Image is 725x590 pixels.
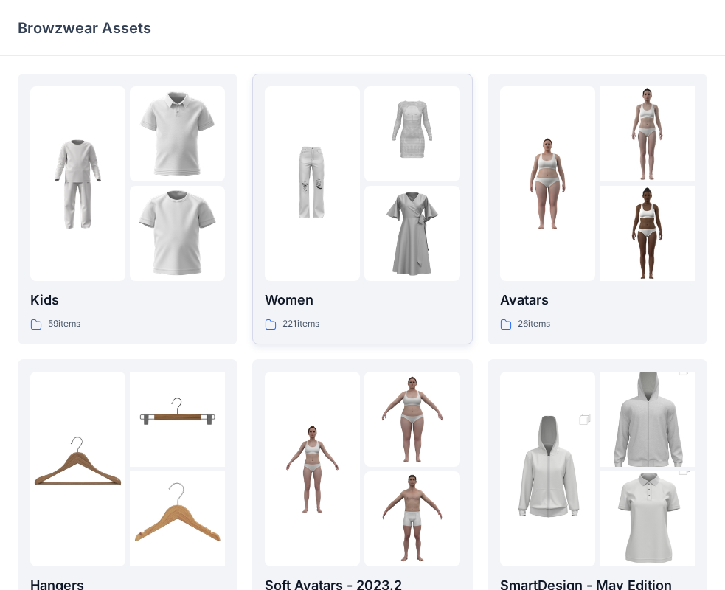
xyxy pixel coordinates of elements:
img: folder 2 [130,372,225,467]
img: folder 2 [364,372,459,467]
img: folder 1 [500,136,595,232]
img: folder 2 [600,86,695,181]
p: Women [265,290,459,310]
img: folder 1 [30,136,125,232]
a: folder 1folder 2folder 3Women221items [252,74,472,344]
p: 221 items [282,316,319,332]
img: folder 3 [130,471,225,566]
a: folder 1folder 2folder 3Kids59items [18,74,237,344]
img: folder 3 [600,186,695,281]
img: folder 1 [265,421,360,516]
p: Kids [30,290,225,310]
img: folder 2 [130,86,225,181]
img: folder 1 [500,398,595,541]
img: folder 1 [265,136,360,232]
img: folder 1 [30,421,125,516]
img: folder 3 [364,471,459,566]
img: folder 3 [130,186,225,281]
a: folder 1folder 2folder 3Avatars26items [488,74,707,344]
p: Avatars [500,290,695,310]
p: 26 items [518,316,550,332]
p: Browzwear Assets [18,18,151,38]
p: 59 items [48,316,80,332]
img: folder 2 [600,348,695,491]
img: folder 3 [364,186,459,281]
img: folder 2 [364,86,459,181]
